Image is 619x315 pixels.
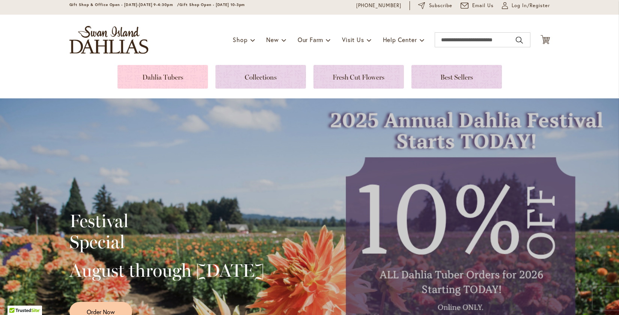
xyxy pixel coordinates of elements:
[472,2,494,9] span: Email Us
[233,36,247,44] span: Shop
[69,26,148,54] a: store logo
[342,36,364,44] span: Visit Us
[266,36,279,44] span: New
[512,2,550,9] span: Log In/Register
[429,2,453,9] span: Subscribe
[69,260,264,281] h2: August through [DATE]
[179,2,245,7] span: Gift Shop Open - [DATE] 10-3pm
[502,2,550,9] a: Log In/Register
[356,2,402,9] a: [PHONE_NUMBER]
[383,36,417,44] span: Help Center
[69,2,180,7] span: Gift Shop & Office Open - [DATE]-[DATE] 9-4:30pm /
[461,2,494,9] a: Email Us
[298,36,323,44] span: Our Farm
[69,210,264,252] h2: Festival Special
[418,2,452,9] a: Subscribe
